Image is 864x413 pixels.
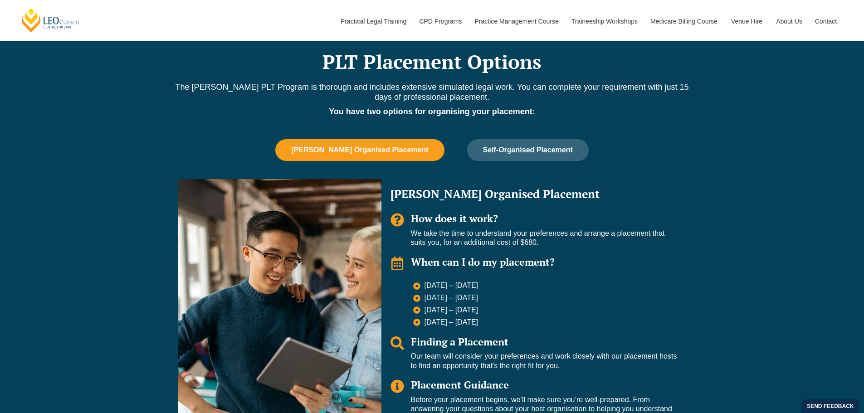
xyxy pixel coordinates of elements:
a: [PERSON_NAME] Centre for Law [20,7,81,33]
a: CPD Programs [412,2,468,41]
span: Self-Organised Placement [483,146,573,154]
span: How does it work? [411,212,498,225]
p: The [PERSON_NAME] PLT Program is thorough and includes extensive simulated legal work. You can co... [174,82,691,102]
span: When can I do my placement? [411,255,555,268]
span: [DATE] – [DATE] [422,281,478,291]
p: Our team will consider your preferences and work closely with our placement hosts to find an oppo... [411,352,677,371]
a: Traineeship Workshops [565,2,644,41]
span: [DATE] – [DATE] [422,318,478,327]
p: We take the time to understand your preferences and arrange a placement that suits you, for an ad... [411,229,677,248]
a: Venue Hire [724,2,769,41]
span: [DATE] – [DATE] [422,306,478,315]
strong: You have two options for organising your placement: [329,107,535,116]
a: Practical Legal Training [334,2,413,41]
span: Finding a Placement [411,335,508,348]
span: [PERSON_NAME] Organised Placement [291,146,428,154]
h2: [PERSON_NAME] Organised Placement [391,188,677,199]
a: About Us [769,2,808,41]
span: [DATE] – [DATE] [422,293,478,303]
span: Placement Guidance [411,378,509,391]
a: Medicare Billing Course [644,2,724,41]
a: Contact [808,2,844,41]
a: Practice Management Course [468,2,565,41]
h2: PLT Placement Options [174,50,691,73]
